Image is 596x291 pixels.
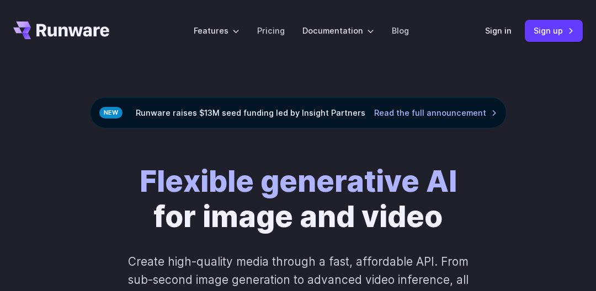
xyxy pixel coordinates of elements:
a: Read the full announcement [374,106,497,119]
h1: for image and video [140,164,457,235]
a: Sign in [485,24,512,37]
label: Documentation [302,24,374,37]
a: Sign up [525,20,583,41]
a: Go to / [13,21,109,39]
strong: Flexible generative AI [140,163,457,199]
div: Runware raises $13M seed funding led by Insight Partners [90,97,507,128]
a: Blog [392,24,409,37]
label: Features [194,24,240,37]
a: Pricing [257,24,285,37]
